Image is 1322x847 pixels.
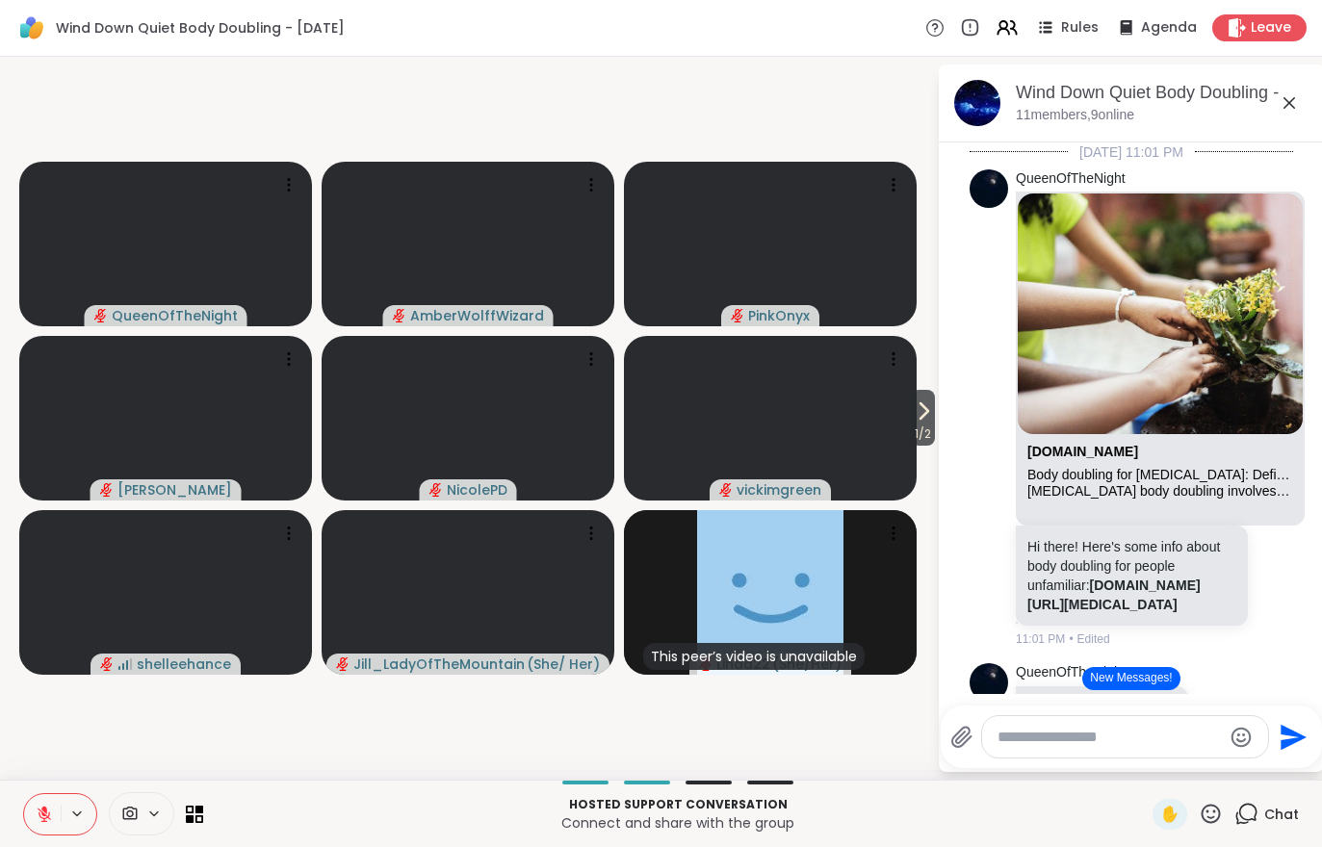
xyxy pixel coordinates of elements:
span: audio-muted [393,309,406,322]
span: audio-muted [100,483,114,497]
p: Hi there! Here's some info about body doubling for people unfamiliar: [1027,537,1236,614]
span: ( She/ Her ) [527,654,600,674]
span: audio-muted [719,483,733,497]
img: https://sharewell-space-live.sfo3.digitaloceanspaces.com/user-generated/d7277878-0de6-43a2-a937-4... [970,663,1008,702]
div: Body doubling for [MEDICAL_DATA]: Definition, how it works, and more [1027,467,1293,483]
button: 1/2 [911,390,935,446]
span: audio-muted [731,309,744,322]
textarea: Type your message [998,728,1222,747]
span: audio-muted [429,483,443,497]
div: [MEDICAL_DATA] body doubling involves a person with [MEDICAL_DATA] working on potentially frustra... [1027,483,1293,500]
span: Wind Down Quiet Body Doubling - [DATE] [56,18,345,38]
img: https://sharewell-space-live.sfo3.digitaloceanspaces.com/user-generated/d7277878-0de6-43a2-a937-4... [970,169,1008,208]
p: Connect and share with the group [215,813,1141,833]
span: Edited [1077,630,1110,648]
span: audio-muted [336,657,350,671]
img: ShareWell Logomark [15,12,48,44]
span: [PERSON_NAME] [117,480,232,500]
span: Jill_LadyOfTheMountain [353,654,525,674]
div: Wind Down Quiet Body Doubling - [DATE] [1016,81,1309,105]
span: AmberWolffWizard [410,306,544,325]
img: Body doubling for ADHD: Definition, how it works, and more [1018,193,1303,433]
span: audio-muted [94,309,108,322]
button: Emoji picker [1230,726,1253,749]
span: • [1069,630,1073,648]
a: QueenOfTheNight [1016,663,1126,682]
span: [DATE] 11:01 PM [1068,142,1195,162]
span: PinkOnyx [748,306,810,325]
span: Rules [1061,18,1099,38]
p: Hosted support conversation [215,796,1141,813]
a: Attachment [1027,444,1138,459]
span: 11:01 PM [1016,630,1065,648]
span: shelleehance [137,654,231,674]
span: QueenOfTheNight [112,306,238,325]
span: NicolePD [447,480,507,500]
img: Linda22 [697,510,843,675]
p: 11 members, 9 online [1016,106,1134,125]
span: vickimgreen [737,480,821,500]
a: QueenOfTheNight [1016,169,1126,189]
span: Agenda [1141,18,1197,38]
a: [DOMAIN_NAME][URL][MEDICAL_DATA] [1027,577,1201,612]
button: Send [1269,715,1312,758]
div: This peer’s video is unavailable [643,643,865,670]
span: 1 / 2 [911,423,935,446]
span: ✋ [1160,803,1179,826]
img: Wind Down Quiet Body Doubling - Saturday, Sep 06 [954,80,1000,126]
span: Chat [1264,805,1299,824]
span: audio-muted [100,657,114,671]
button: New Messages! [1082,667,1179,690]
span: Leave [1251,18,1291,38]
